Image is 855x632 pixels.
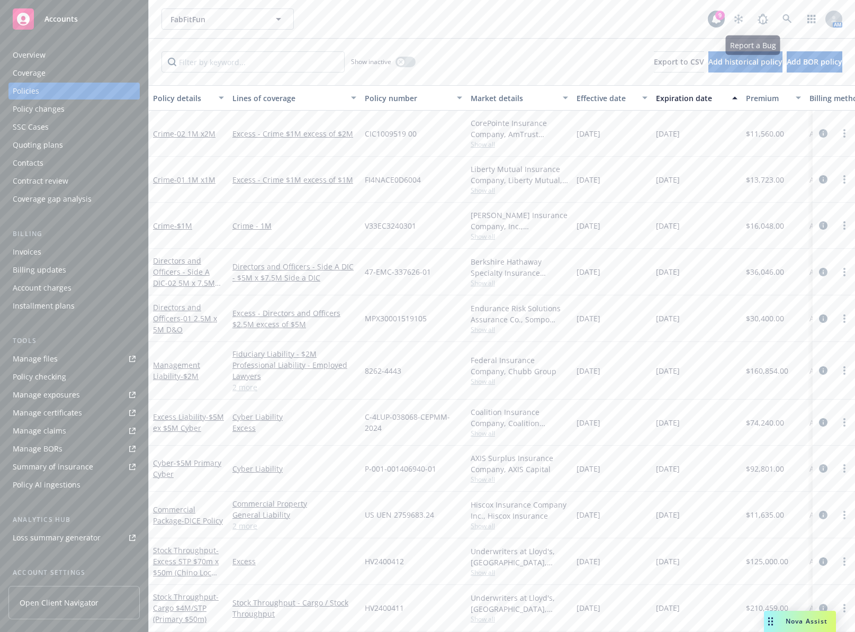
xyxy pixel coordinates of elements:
a: Directors and Officers - Side A DIC - $5M x $7.5M Side a DIC [232,261,356,283]
a: Fiduciary Liability - $2M [232,348,356,359]
a: Coverage [8,65,140,82]
a: Excess - Directors and Officers $2.5M excess of $5M [232,308,356,330]
button: Add historical policy [708,51,782,73]
a: circleInformation [817,364,830,377]
div: Invoices [13,243,41,260]
a: Cyber Liability [232,463,356,474]
div: CorePointe Insurance Company, AmTrust Financial Services, RT Specialty Insurance Services, LLC (R... [471,118,568,140]
div: Manage files [13,350,58,367]
div: Federal Insurance Company, Chubb Group [471,355,568,377]
a: 2 more [232,520,356,531]
a: Crime [153,129,215,139]
div: Policies [13,83,39,100]
span: V33EC3240301 [365,220,416,231]
span: [DATE] [656,365,680,376]
span: CIC1009519 00 [365,128,417,139]
span: - $5M Primary Cyber [153,458,221,479]
span: [DATE] [656,220,680,231]
div: Manage claims [13,422,66,439]
span: $13,723.00 [746,174,784,185]
a: Overview [8,47,140,64]
a: Contract review [8,173,140,189]
a: circleInformation [817,555,830,568]
div: Market details [471,93,556,104]
div: Underwriters at Lloyd's, [GEOGRAPHIC_DATA], [PERSON_NAME] of [GEOGRAPHIC_DATA], Price Forbes & Pa... [471,592,568,615]
a: Manage certificates [8,404,140,421]
div: Berkshire Hathaway Specialty Insurance Company, Berkshire Hathaway Specialty Insurance [471,256,568,278]
a: Excess Liability [153,412,224,433]
a: Installment plans [8,297,140,314]
a: Policy AI ingestions [8,476,140,493]
span: $36,046.00 [746,266,784,277]
div: Quoting plans [13,137,63,154]
span: [DATE] [577,602,600,613]
div: Hiscox Insurance Company Inc., Hiscox Insurance [471,499,568,521]
a: more [838,555,851,568]
span: P-001-001406940-01 [365,463,436,474]
div: Billing updates [13,261,66,278]
button: Expiration date [652,85,742,111]
span: [DATE] [656,509,680,520]
a: circleInformation [817,509,830,521]
a: more [838,364,851,377]
div: Manage BORs [13,440,62,457]
a: more [838,312,851,325]
div: Manage exposures [13,386,80,403]
span: Show all [471,186,568,195]
a: Invoices [8,243,140,260]
span: Export to CSV [654,57,704,67]
div: Policy details [153,93,212,104]
span: Show all [471,568,568,577]
a: Crime [153,175,215,185]
span: Show all [471,232,568,241]
div: Contacts [13,155,43,171]
a: more [838,127,851,140]
span: [DATE] [577,266,600,277]
span: [DATE] [656,417,680,428]
span: $16,048.00 [746,220,784,231]
span: [DATE] [656,128,680,139]
a: Billing updates [8,261,140,278]
a: Report a Bug [752,8,773,30]
a: circleInformation [817,127,830,140]
div: Loss summary generator [13,529,101,546]
span: Add historical policy [708,57,782,67]
span: - 01 1M x1M [174,175,215,185]
a: Excess - Crime $1M excess of $2M [232,128,356,139]
span: $160,854.00 [746,365,788,376]
button: Policy number [361,85,466,111]
a: circleInformation [817,266,830,278]
a: Policy checking [8,368,140,385]
span: Show all [471,140,568,149]
div: Coverage [13,65,46,82]
span: Show all [471,429,568,438]
span: $74,240.00 [746,417,784,428]
div: Coalition Insurance Company, Coalition Insurance Solutions (Carrier) [471,407,568,429]
a: Management Liability [153,360,200,381]
span: Nova Assist [786,617,827,626]
a: Manage claims [8,422,140,439]
div: AXIS Surplus Insurance Company, AXIS Capital [471,453,568,475]
span: 47-EMC-337626-01 [365,266,431,277]
a: Stock Throughput [153,592,219,624]
a: Manage exposures [8,386,140,403]
div: Policy changes [13,101,65,118]
div: Summary of insurance [13,458,93,475]
span: Show all [471,475,568,484]
div: Drag to move [764,611,777,632]
button: FabFitFun [161,8,294,30]
div: Policy checking [13,368,66,385]
a: circleInformation [817,416,830,429]
a: circleInformation [817,219,830,232]
div: 9 [715,11,725,20]
span: $92,801.00 [746,463,784,474]
span: [DATE] [577,463,600,474]
div: Analytics hub [8,514,140,525]
span: - 02 5M x 7.5M Side A DIC [153,278,221,299]
a: more [838,416,851,429]
a: Crime [153,221,192,231]
a: General Liability [232,509,356,520]
div: Policy AI ingestions [13,476,80,493]
a: Professional Liability - Employed Lawyers [232,359,356,382]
